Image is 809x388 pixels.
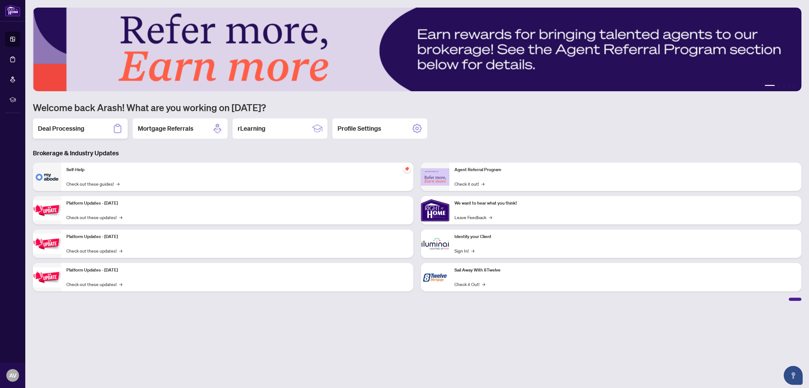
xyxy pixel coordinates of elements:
p: Platform Updates - [DATE] [66,233,408,240]
a: Leave Feedback→ [454,214,492,221]
img: Platform Updates - June 23, 2025 [33,267,61,287]
a: Check out these updates!→ [66,281,122,288]
span: → [482,281,485,288]
p: Platform Updates - [DATE] [66,267,408,274]
a: Check it Out!→ [454,281,485,288]
button: Open asap [784,366,803,385]
button: 5 [793,85,795,87]
h3: Brokerage & Industry Updates [33,149,801,158]
p: Self-Help [66,166,408,173]
button: 2 [777,85,780,87]
img: Identify your Client [421,230,449,258]
p: Platform Updates - [DATE] [66,200,408,207]
span: → [119,281,122,288]
img: Sail Away With 8Twelve [421,263,449,291]
a: Check it out!→ [454,180,484,187]
a: Check out these updates!→ [66,247,122,254]
img: Platform Updates - July 21, 2025 [33,200,61,220]
img: logo [5,5,20,16]
a: Sign In!→ [454,247,474,254]
h2: Mortgage Referrals [138,124,193,133]
p: Agent Referral Program [454,166,796,173]
button: 4 [788,85,790,87]
span: → [119,247,122,254]
h1: Welcome back Arash! What are you working on [DATE]? [33,101,801,113]
h2: Profile Settings [338,124,381,133]
a: Check out these guides!→ [66,180,119,187]
img: Slide 0 [33,8,801,91]
button: 3 [782,85,785,87]
span: → [481,180,484,187]
p: Identify your Client [454,233,796,240]
button: 1 [765,85,775,87]
a: Check out these updates!→ [66,214,122,221]
p: We want to hear what you think! [454,200,796,207]
img: Platform Updates - July 8, 2025 [33,234,61,254]
img: Self-Help [33,163,61,191]
img: We want to hear what you think! [421,196,449,224]
h2: Deal Processing [38,124,84,133]
span: pushpin [403,165,411,173]
span: → [471,247,474,254]
span: → [116,180,119,187]
span: → [489,214,492,221]
span: AV [9,371,16,380]
img: Agent Referral Program [421,168,449,186]
p: Sail Away With 8Twelve [454,267,796,274]
span: → [119,214,122,221]
h2: rLearning [238,124,265,133]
